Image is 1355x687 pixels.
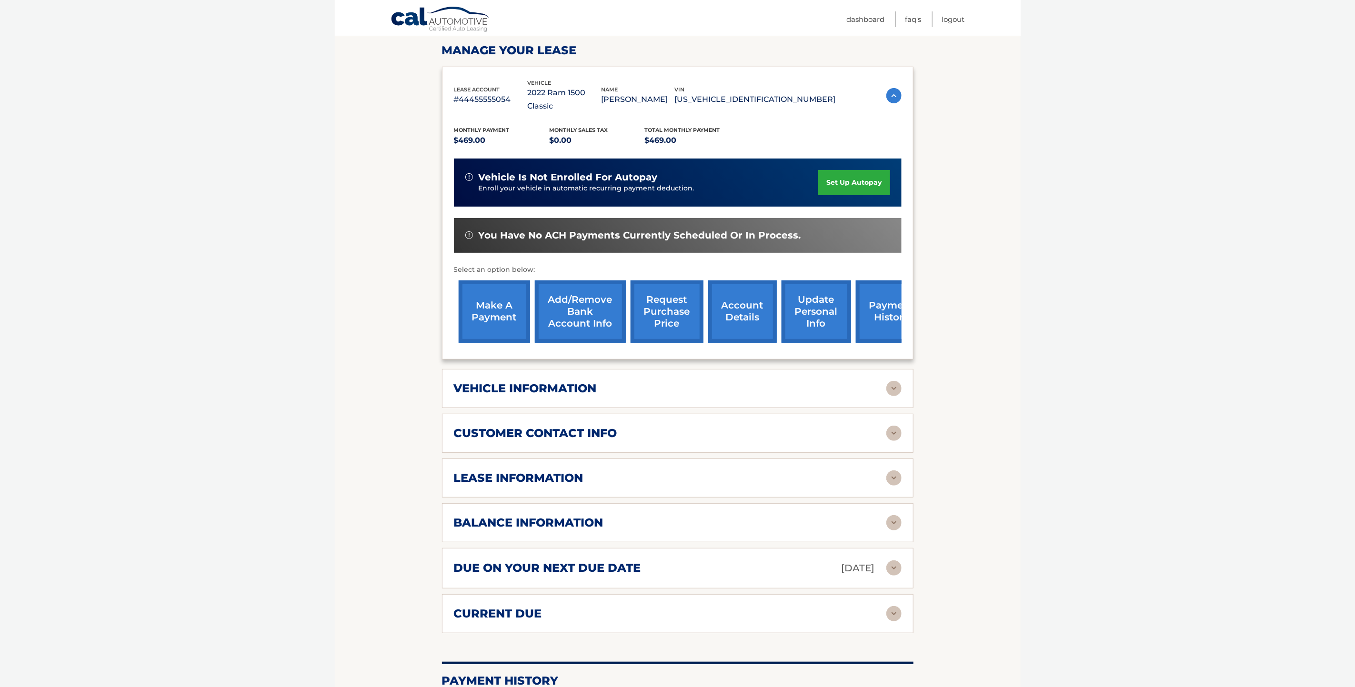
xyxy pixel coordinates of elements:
[601,86,618,93] span: name
[459,280,530,343] a: make a payment
[942,11,965,27] a: Logout
[479,183,819,194] p: Enroll your vehicle in automatic recurring payment deduction.
[886,515,902,530] img: accordion-rest.svg
[527,86,601,113] p: 2022 Ram 1500 Classic
[675,86,685,93] span: vin
[454,381,597,396] h2: vehicle information
[479,171,658,183] span: vehicle is not enrolled for autopay
[645,134,741,147] p: $469.00
[442,43,913,58] h2: Manage Your Lease
[465,231,473,239] img: alert-white.svg
[886,88,902,103] img: accordion-active.svg
[847,11,885,27] a: Dashboard
[454,86,500,93] span: lease account
[886,606,902,621] img: accordion-rest.svg
[454,134,550,147] p: $469.00
[645,127,720,133] span: Total Monthly Payment
[886,381,902,396] img: accordion-rest.svg
[454,471,583,485] h2: lease information
[675,93,836,106] p: [US_VEHICLE_IDENTIFICATION_NUMBER]
[886,560,902,576] img: accordion-rest.svg
[886,426,902,441] img: accordion-rest.svg
[454,607,542,621] h2: current due
[465,173,473,181] img: alert-white.svg
[527,80,551,86] span: vehicle
[856,280,927,343] a: payment history
[601,93,675,106] p: [PERSON_NAME]
[454,426,617,440] h2: customer contact info
[454,93,528,106] p: #44455555054
[454,516,603,530] h2: balance information
[454,127,510,133] span: Monthly Payment
[886,470,902,486] img: accordion-rest.svg
[549,134,645,147] p: $0.00
[631,280,703,343] a: request purchase price
[454,561,641,575] h2: due on your next due date
[818,170,890,195] a: set up autopay
[391,6,491,34] a: Cal Automotive
[782,280,851,343] a: update personal info
[454,264,902,276] p: Select an option below:
[905,11,922,27] a: FAQ's
[842,560,875,577] p: [DATE]
[708,280,777,343] a: account details
[549,127,608,133] span: Monthly sales Tax
[535,280,626,343] a: Add/Remove bank account info
[479,229,801,241] span: You have no ACH payments currently scheduled or in process.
